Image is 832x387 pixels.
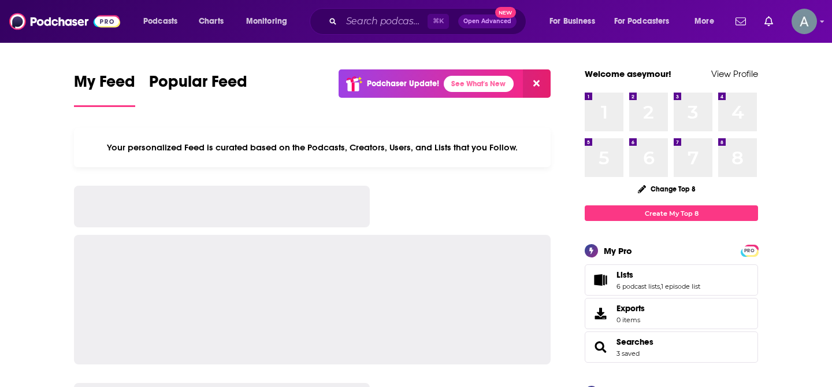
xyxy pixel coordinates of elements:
[199,13,224,30] span: Charts
[585,298,758,329] a: Exports
[341,12,428,31] input: Search podcasts, credits, & more...
[149,72,247,107] a: Popular Feed
[631,182,703,196] button: Change Top 8
[792,9,817,34] img: User Profile
[694,13,714,30] span: More
[549,13,595,30] span: For Business
[742,246,756,255] span: PRO
[616,303,645,314] span: Exports
[428,14,449,29] span: ⌘ K
[616,337,653,347] a: Searches
[604,245,632,256] div: My Pro
[660,282,661,290] span: ,
[149,72,247,98] span: Popular Feed
[760,12,778,31] a: Show notifications dropdown
[238,12,302,31] button: open menu
[444,76,514,92] a: See What's New
[191,12,231,31] a: Charts
[589,305,612,322] span: Exports
[792,9,817,34] span: Logged in as aseymour
[367,79,439,89] p: Podchaser Update!
[742,246,756,255] a: PRO
[616,270,700,280] a: Lists
[135,12,192,31] button: open menu
[614,13,670,30] span: For Podcasters
[74,72,135,98] span: My Feed
[585,264,758,296] span: Lists
[792,9,817,34] button: Show profile menu
[661,282,700,290] a: 1 episode list
[74,72,135,107] a: My Feed
[589,339,612,355] a: Searches
[246,13,287,30] span: Monitoring
[616,270,633,280] span: Lists
[458,14,517,28] button: Open AdvancedNew
[607,12,686,31] button: open menu
[589,272,612,288] a: Lists
[711,68,758,79] a: View Profile
[616,349,640,357] a: 3 saved
[585,205,758,221] a: Create My Top 8
[541,12,610,31] button: open menu
[321,8,537,35] div: Search podcasts, credits, & more...
[9,10,120,32] img: Podchaser - Follow, Share and Rate Podcasts
[585,331,758,363] span: Searches
[616,282,660,290] a: 6 podcast lists
[686,12,729,31] button: open menu
[463,19,511,24] span: Open Advanced
[585,68,671,79] a: Welcome aseymour!
[143,13,177,30] span: Podcasts
[616,316,645,324] span: 0 items
[74,128,551,167] div: Your personalized Feed is curated based on the Podcasts, Creators, Users, and Lists that you Follow.
[495,7,516,18] span: New
[731,12,751,31] a: Show notifications dropdown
